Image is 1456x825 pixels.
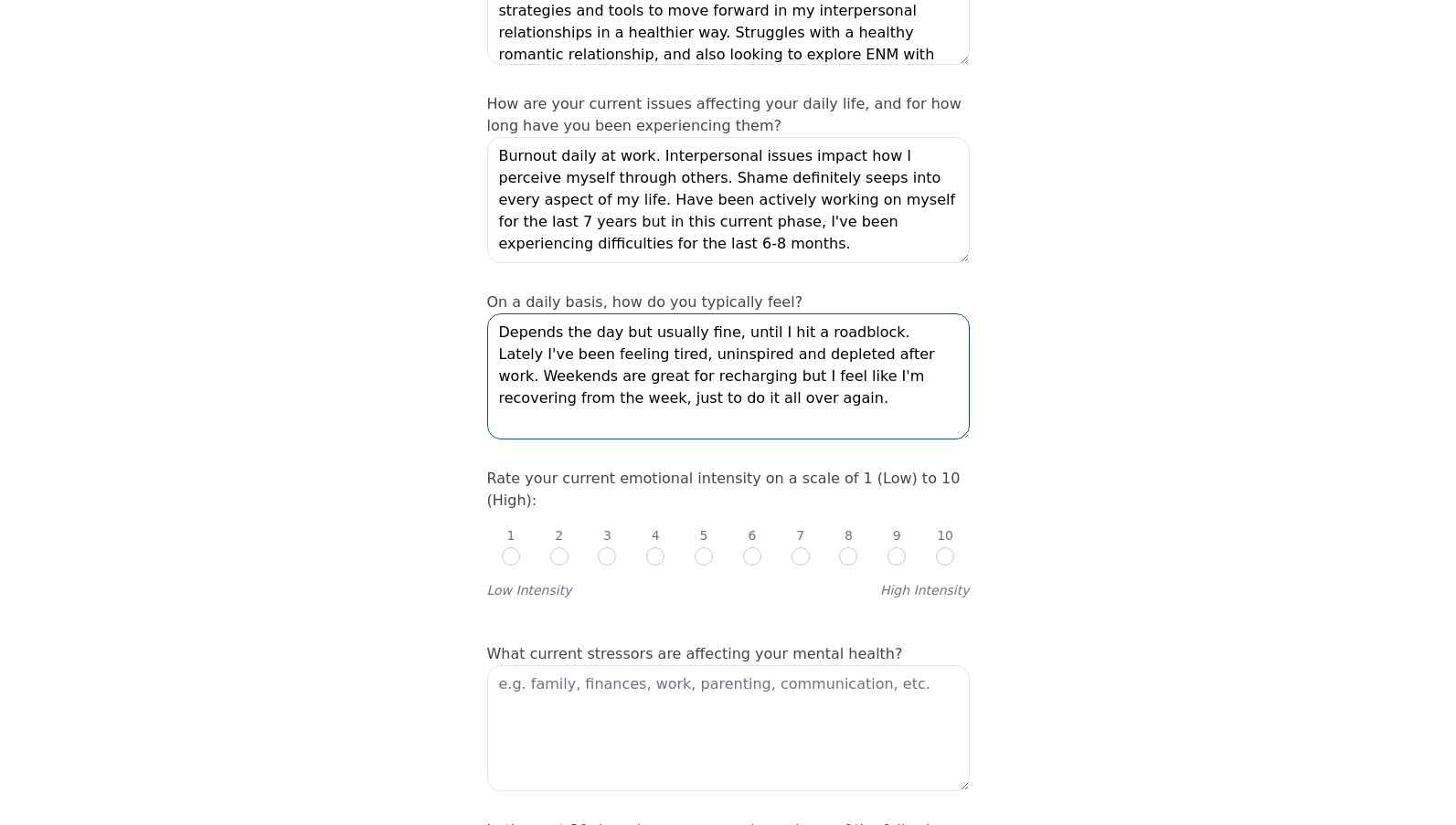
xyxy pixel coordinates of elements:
textarea: Depends the day but usually fine, until I hit a roadblock. Lately I've been feeling tired, uninsp... [487,313,970,439]
label: What current stressors are affecting your mental health? [487,645,903,662]
p: 4 [652,526,660,545]
p: 8 [845,526,853,545]
textarea: Burnout daily at work. Interpersonal issues impact how I perceive myself through others. Shame de... [487,137,970,263]
label: On a daily basis, how do you typically feel? [487,293,803,311]
p: 6 [748,526,756,545]
p: 10 [937,526,953,545]
label: High Intensity [880,581,970,599]
p: 7 [796,526,804,545]
p: 1 [506,526,515,545]
p: 9 [893,526,901,545]
p: 2 [555,526,563,545]
label: Rate your current emotional intensity on a scale of 1 (Low) to 10 (High): [487,470,961,509]
label: Low Intensity [487,581,572,599]
label: How are your current issues affecting your daily life, and for how long have you been experiencin... [487,95,962,134]
p: 5 [700,526,708,545]
p: 3 [603,526,611,545]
